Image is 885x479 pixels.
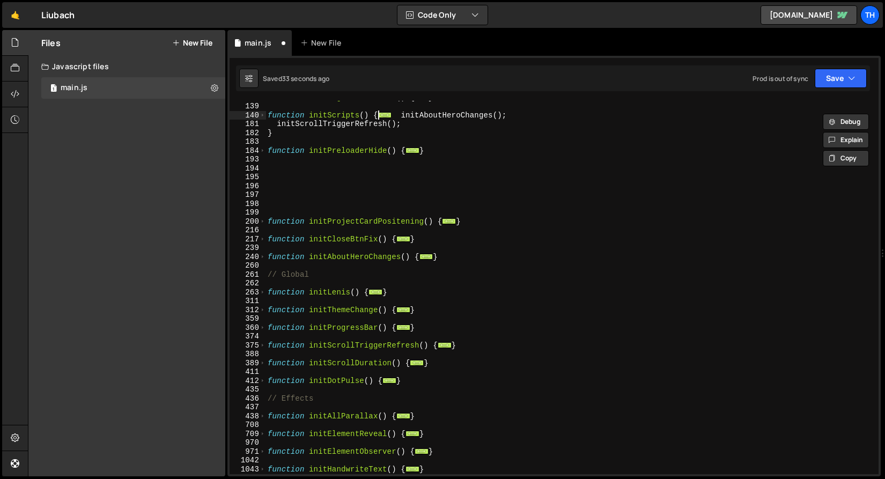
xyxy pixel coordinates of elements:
span: ... [396,324,410,330]
div: 217 [230,235,266,244]
div: 435 [230,385,266,394]
div: 260 [230,261,266,270]
div: 262 [230,279,266,288]
span: ... [396,306,410,312]
button: Save [815,69,867,88]
div: 971 [230,447,266,456]
div: 389 [230,359,266,368]
div: Saved [263,74,329,83]
div: 194 [230,164,266,173]
span: ... [442,218,456,224]
button: Code Only [397,5,488,25]
div: 183 [230,137,266,146]
div: 412 [230,377,266,386]
div: 195 [230,173,266,182]
span: ... [396,412,410,418]
div: 1042 [230,456,266,465]
div: Liubach [41,9,75,21]
div: 199 [230,208,266,217]
div: 438 [230,412,266,421]
div: 139 [230,102,266,111]
div: 708 [230,421,266,430]
span: 1 [50,85,57,93]
div: 140 [230,111,266,120]
div: 436 [230,394,266,403]
div: 375 [230,341,266,350]
div: 709 [230,430,266,439]
div: 182 [230,129,266,138]
div: 970 [230,438,266,447]
div: 263 [230,288,266,297]
div: 184 [230,146,266,156]
div: main.js [245,38,271,48]
span: ... [410,359,424,365]
span: ... [405,466,419,471]
div: 197 [230,190,266,200]
div: 359 [230,314,266,323]
div: 193 [230,155,266,164]
div: 216 [230,226,266,235]
div: 196 [230,182,266,191]
span: ... [415,448,429,454]
div: main.js [61,83,87,93]
span: ... [438,342,452,348]
div: 181 [230,120,266,129]
div: 312 [230,306,266,315]
div: 437 [230,403,266,412]
div: New File [300,38,345,48]
div: 33 seconds ago [282,74,329,83]
div: 200 [230,217,266,226]
span: ... [405,147,419,153]
div: 1043 [230,465,266,474]
a: Th [860,5,880,25]
div: 388 [230,350,266,359]
div: 311 [230,297,266,306]
div: 261 [230,270,266,279]
span: ... [405,430,419,436]
div: 198 [230,200,266,209]
button: Debug [823,114,869,130]
span: ... [396,235,410,241]
span: ... [382,377,396,383]
span: ... [419,253,433,259]
div: 411 [230,367,266,377]
button: Copy [823,150,869,166]
div: 239 [230,244,266,253]
button: New File [172,39,212,47]
button: Explain [823,132,869,148]
a: [DOMAIN_NAME] [761,5,857,25]
span: ... [369,289,383,294]
a: 🤙 [2,2,28,28]
div: 240 [230,253,266,262]
div: 16256/43835.js [41,77,225,99]
span: ... [378,112,392,117]
div: Prod is out of sync [753,74,808,83]
h2: Files [41,37,61,49]
div: 360 [230,323,266,333]
div: Javascript files [28,56,225,77]
div: 374 [230,332,266,341]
